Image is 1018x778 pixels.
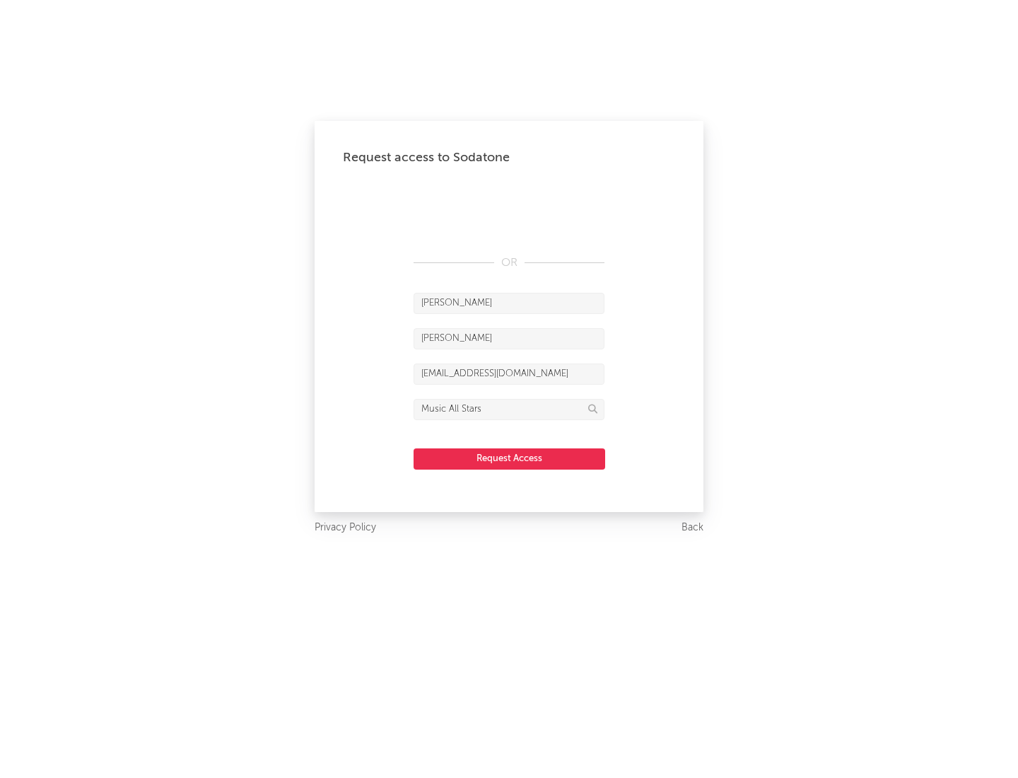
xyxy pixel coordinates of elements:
button: Request Access [414,448,605,470]
div: OR [414,255,604,272]
input: First Name [414,293,604,314]
input: Last Name [414,328,604,349]
input: Division [414,399,604,420]
a: Privacy Policy [315,519,376,537]
input: Email [414,364,604,385]
a: Back [681,519,703,537]
div: Request access to Sodatone [343,149,675,166]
